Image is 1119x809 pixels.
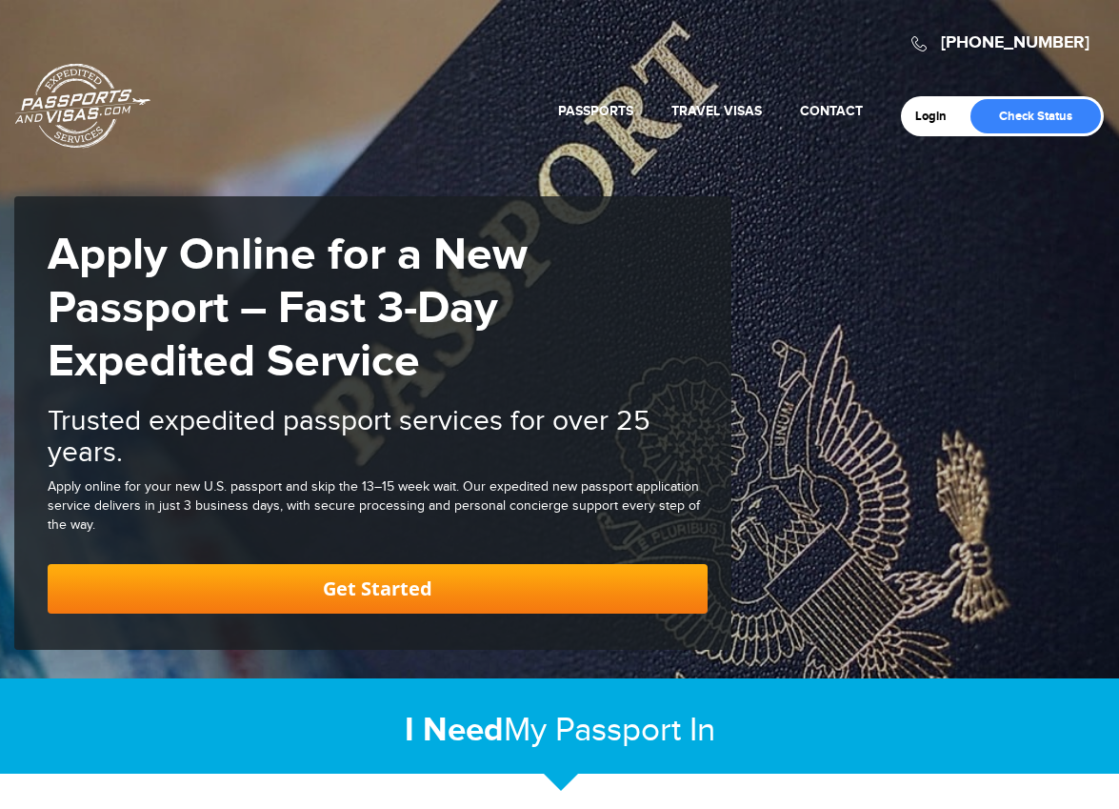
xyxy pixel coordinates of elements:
[48,406,708,469] h2: Trusted expedited passport services for over 25 years.
[970,99,1101,133] a: Check Status
[558,103,633,119] a: Passports
[48,478,708,536] div: Apply online for your new U.S. passport and skip the 13–15 week wait. Our expedited new passport ...
[915,109,960,124] a: Login
[15,63,150,149] a: Passports & [DOMAIN_NAME]
[800,103,863,119] a: Contact
[48,228,528,390] strong: Apply Online for a New Passport – Fast 3-Day Expedited Service
[941,32,1089,53] a: [PHONE_NUMBER]
[555,711,715,750] span: Passport In
[48,564,708,614] a: Get Started
[14,710,1105,751] h2: My
[671,103,762,119] a: Travel Visas
[405,710,504,751] strong: I Need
